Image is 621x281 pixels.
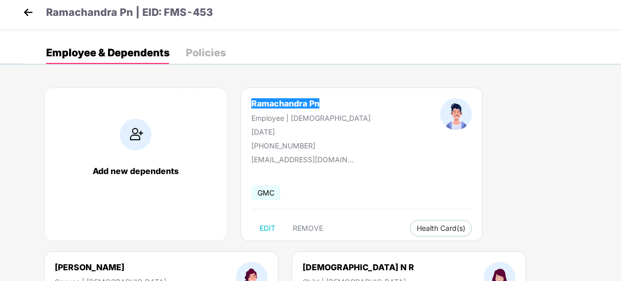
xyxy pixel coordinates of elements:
img: addIcon [120,119,152,150]
div: Ramachandra Pn [251,98,371,109]
div: [DEMOGRAPHIC_DATA] N R [303,262,414,272]
div: Employee & Dependents [46,48,169,58]
div: [PHONE_NUMBER] [251,141,371,150]
img: profileImage [440,98,472,130]
div: [PERSON_NAME] [55,262,166,272]
button: REMOVE [285,220,331,236]
span: EDIT [260,224,275,232]
span: Health Card(s) [417,226,465,231]
button: Health Card(s) [410,220,472,236]
div: [DATE] [251,127,371,136]
span: REMOVE [293,224,323,232]
button: EDIT [251,220,284,236]
div: Add new dependents [55,166,217,176]
p: Ramachandra Pn | EID: FMS-453 [46,5,213,20]
div: Policies [186,48,226,58]
span: GMC [251,185,281,200]
img: back [20,5,36,20]
div: Employee | [DEMOGRAPHIC_DATA] [251,114,371,122]
div: [EMAIL_ADDRESS][DOMAIN_NAME] [251,155,354,164]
